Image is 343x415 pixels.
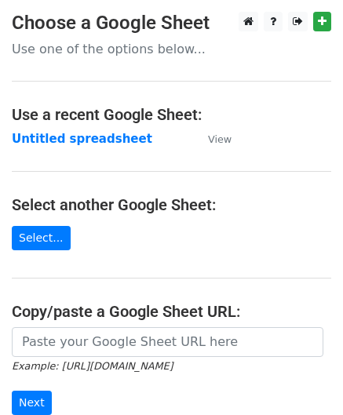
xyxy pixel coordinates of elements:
a: Untitled spreadsheet [12,132,152,146]
input: Next [12,391,52,415]
h4: Use a recent Google Sheet: [12,105,331,124]
a: View [192,132,232,146]
small: View [208,133,232,145]
small: Example: [URL][DOMAIN_NAME] [12,360,173,372]
a: Select... [12,226,71,250]
p: Use one of the options below... [12,41,331,57]
h4: Copy/paste a Google Sheet URL: [12,302,331,321]
h4: Select another Google Sheet: [12,195,331,214]
h3: Choose a Google Sheet [12,12,331,35]
input: Paste your Google Sheet URL here [12,327,323,357]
